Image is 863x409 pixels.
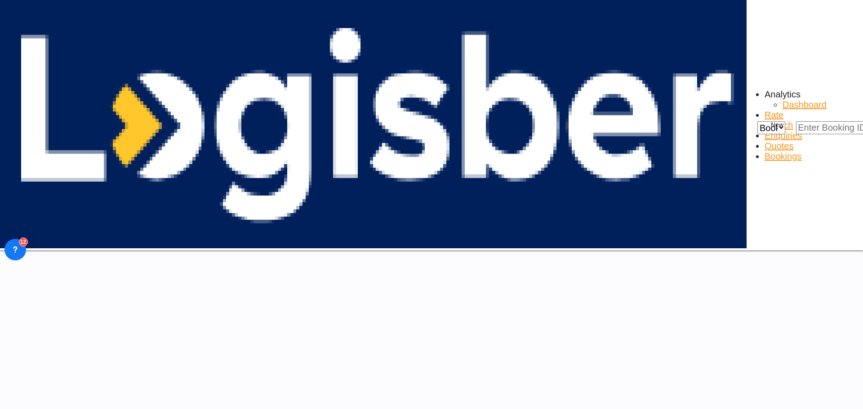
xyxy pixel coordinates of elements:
span: Rate Search [765,110,793,130]
div: Analytics [765,89,801,100]
span: New [760,121,794,128]
a: Rate Search [765,110,793,131]
md-icon: icon-plus 400-fg [760,120,771,131]
span: Analytics [765,89,801,99]
md-icon: icon-chevron-down [783,120,794,131]
a: Enquiries [765,131,802,141]
a: Quotes [765,141,793,151]
a: Dashboard [783,100,827,110]
button: icon-plus 400-fgNewicon-chevron-down [756,116,799,134]
span: Bookings [765,151,801,161]
a: Bookings [765,151,801,162]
